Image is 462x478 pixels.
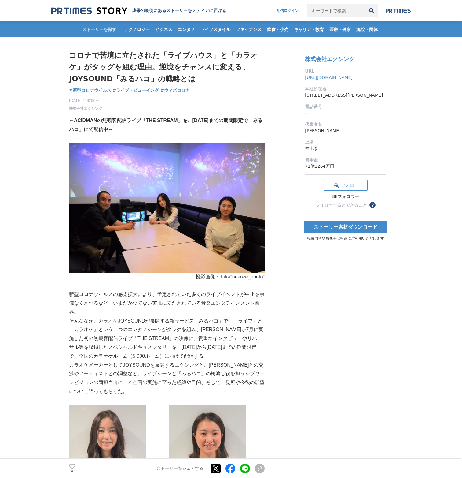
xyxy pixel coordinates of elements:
img: 成果の裏側にあるストーリーをメディアに届ける [51,7,127,15]
button: 検索 [365,4,378,17]
span: [DATE] 11時00分 [69,98,102,103]
a: テクノロジー [122,21,152,37]
span: #ウィズコロナ [160,88,190,93]
a: #ライブ・ビューイング [113,87,159,94]
span: ？ [370,203,375,207]
span: #ライブ・ビューイング [113,88,159,93]
span: 飲食・小売 [265,27,291,32]
a: 配信ログイン [270,4,305,17]
p: そんななか、カラオケJOYSOUNDが展開する新サービス「みるハコ」で、「ライブ」と「カラオケ」という二つのエンタメシーンがタッグを組み、[PERSON_NAME]が7月に実施した初の無観客配信... [69,317,265,361]
a: 成果の裏側にあるストーリーをメディアに届ける 成果の裏側にあるストーリーをメディアに届ける [51,7,226,15]
a: 飲食・小売 [265,21,291,37]
a: [URL][DOMAIN_NAME] [305,75,353,80]
p: 掲載内容や画像等は報道にご利用いただけます [300,236,391,241]
dt: 電話番号 [305,103,386,110]
span: エンタメ [175,27,197,32]
p: 投影画像：Taka"nekoze_photo" [69,273,265,282]
p: 新型コロナウイルスの感染拡大により、予定されていた多くのライブイベントが中止を余儀なくされるなど、いまだかつてない苦境に立たされている音楽エンタテインメント業界。 [69,290,265,316]
a: 株式会社エクシング [69,106,102,111]
a: ライフスタイル [198,21,233,37]
span: 医療・健康 [327,27,353,32]
h1: コロナで苦境に立たされた「ライブハウス」と「カラオケ」がタッグを組む理由。逆境をチャンスに変える、JOYSOUND「みるハコ」の戦略とは [69,50,265,85]
dd: [STREET_ADDRESS][PERSON_NAME] [305,92,386,99]
p: ストーリーをシェアする [156,466,204,471]
dd: [PERSON_NAME] [305,128,386,134]
dd: 未上場 [305,145,386,152]
a: ストーリー素材ダウンロード [304,221,387,233]
a: #ウィズコロナ [160,87,190,94]
dt: 資本金 [305,157,386,163]
span: ビジネス [153,27,175,32]
div: フォローするとできること [316,203,367,207]
dt: 代表者名 [305,121,386,128]
a: ビジネス [153,21,175,37]
img: thumbnail_533e4590-0206-11eb-96ad-cf5ec2184a57.JPG [69,143,265,273]
h2: 成果の裏側にあるストーリーをメディアに届ける [132,8,226,13]
a: エンタメ [175,21,197,37]
button: フォロー [324,180,368,191]
a: 医療・健康 [327,21,353,37]
a: #新型コロナウイルス [69,87,111,94]
dt: 上場 [305,139,386,145]
span: キャリア・教育 [291,27,326,32]
strong: ～ACIDMANの無観客配信ライブ「THE STREAM」を、[DATE]までの期間限定で「みるハコ」にて配信中～ [69,118,262,132]
span: 施設・団体 [354,27,380,32]
dd: 71億2264万円 [305,163,386,170]
input: キーワードで検索 [307,4,365,17]
dt: 本社所在地 [305,86,386,92]
span: #新型コロナウイルス [69,88,111,93]
p: カラオケメーカーとしてJOYSOUNDを展開するエクシングと、[PERSON_NAME]との交渉やアーティストとの調整など、ライブシーンと「みるハコ」の橋渡し役を担うシブヤテレビジョンの両担当者... [69,361,265,396]
a: キャリア・教育 [291,21,326,37]
dt: URL [305,68,386,74]
div: 88フォロワー [324,194,368,200]
a: ファイナンス [233,21,264,37]
button: ？ [369,202,376,208]
span: ファイナンス [233,27,264,32]
a: 施設・団体 [354,21,380,37]
span: ライフスタイル [198,27,233,32]
a: 株式会社エクシング [305,56,354,62]
span: テクノロジー [122,27,152,32]
p: 4 [69,470,75,473]
img: prtimes [386,8,411,13]
dd: - [305,110,386,116]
